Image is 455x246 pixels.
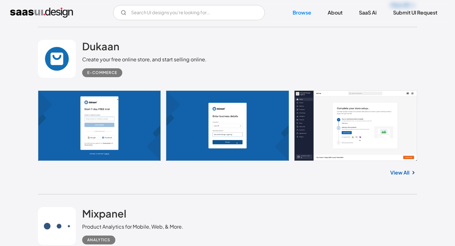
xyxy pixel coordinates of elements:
a: home [10,8,73,18]
div: Create your free online store, and start selling online. [82,56,207,63]
form: Email Form [113,5,265,20]
h2: Dukaan [82,40,119,52]
a: Submit UI Request [385,6,445,20]
input: Search UI designs you're looking for... [113,5,265,20]
a: View All [390,169,409,176]
a: Browse [285,6,319,20]
div: E-commerce [87,69,117,77]
a: SaaS Ai [351,6,384,20]
h2: Mixpanel [82,207,126,220]
a: Mixpanel [82,207,126,223]
div: Analytics [87,236,110,244]
a: About [320,6,350,20]
a: Dukaan [82,40,119,56]
div: Product Analytics for Mobile, Web, & More. [82,223,183,231]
